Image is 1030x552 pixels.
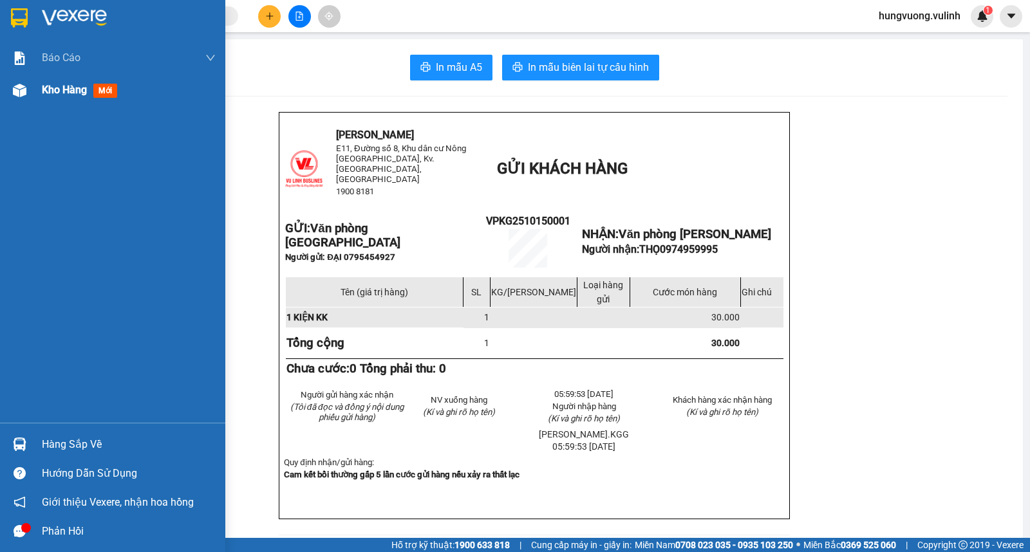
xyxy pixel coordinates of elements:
[410,55,492,80] button: printerIn mẫu A5
[796,542,800,547] span: ⚪️
[420,62,431,74] span: printer
[14,496,26,508] span: notification
[619,227,771,241] span: Văn phòng [PERSON_NAME]
[285,150,323,188] img: logo
[841,540,896,550] strong: 0369 525 060
[258,5,281,28] button: plus
[285,221,400,250] strong: GỬI:
[711,338,740,348] span: 30.000
[630,277,740,307] td: Cước món hàng
[552,441,615,452] span: 05:59:53 [DATE]
[1006,10,1017,22] span: caret-down
[350,362,446,376] span: 0 Tổng phải thu: 0
[868,8,971,24] span: hungvuong.vulinh
[984,6,993,15] sup: 1
[42,494,194,510] span: Giới thiệu Vexere, nhận hoa hồng
[13,437,26,451] img: warehouse-icon
[520,538,521,552] span: |
[318,5,341,28] button: aim
[803,538,896,552] span: Miền Bắc
[286,362,446,376] strong: Chưa cước:
[284,457,373,467] span: Quy định nhận/gửi hàng:
[42,84,87,96] span: Kho hàng
[13,84,26,97] img: warehouse-icon
[42,435,216,454] div: Hàng sắp về
[577,277,630,307] td: Loại hàng gửi
[295,12,304,21] span: file-add
[582,227,771,241] strong: NHẬN:
[502,55,659,80] button: printerIn mẫu biên lai tự cấu hình
[286,312,328,322] span: 1 KIỆN KK
[42,50,80,66] span: Báo cáo
[740,277,783,307] td: Ghi chú
[14,467,26,479] span: question-circle
[423,407,495,417] span: (Kí và ghi rõ họ tên)
[42,522,216,541] div: Phản hồi
[582,243,718,255] strong: Người nhận:
[93,84,117,98] span: mới
[484,312,489,322] span: 1
[286,277,464,307] td: Tên (giá trị hàng)
[463,277,490,307] td: SL
[528,59,649,75] span: In mẫu biên lai tự cấu hình
[265,12,274,21] span: plus
[324,12,333,21] span: aim
[552,401,616,411] span: Người nhập hàng
[290,402,404,422] em: (Tôi đã đọc và đồng ý nội dung phiếu gửi hàng)
[336,143,466,184] span: E11, Đường số 8, Khu dân cư Nông [GEOGRAPHIC_DATA], Kv.[GEOGRAPHIC_DATA], [GEOGRAPHIC_DATA]
[639,243,718,255] span: THỌ
[13,51,26,65] img: solution-icon
[686,407,758,417] span: (Kí và ghi rõ họ tên)
[554,389,613,399] span: 05:59:53 [DATE]
[391,538,510,552] span: Hỗ trợ kỹ thuật:
[959,540,968,549] span: copyright
[286,336,344,350] strong: Tổng cộng
[336,187,374,196] span: 1900 8181
[436,59,482,75] span: In mẫu A5
[301,390,393,400] span: Người gửi hàng xác nhận
[539,429,629,439] span: [PERSON_NAME].KGG
[977,10,988,22] img: icon-new-feature
[660,243,718,255] span: 0974959995
[1000,5,1022,28] button: caret-down
[635,538,793,552] span: Miền Nam
[486,215,570,227] span: VPKG2510150001
[454,540,510,550] strong: 1900 633 818
[548,414,620,423] span: (Kí và ghi rõ họ tên)
[491,277,577,307] td: KG/[PERSON_NAME]
[11,8,28,28] img: logo-vxr
[285,221,400,250] span: Văn phòng [GEOGRAPHIC_DATA]
[906,538,908,552] span: |
[484,338,489,348] span: 1
[284,470,520,479] strong: Cam kết bồi thường gấp 5 lần cước gửi hàng nếu xảy ra thất lạc
[531,538,632,552] span: Cung cấp máy in - giấy in:
[288,5,311,28] button: file-add
[673,395,772,405] span: Khách hàng xác nhận hàng
[336,129,414,141] span: [PERSON_NAME]
[14,525,26,537] span: message
[675,540,793,550] strong: 0708 023 035 - 0935 103 250
[497,160,628,178] span: GỬI KHÁCH HÀNG
[205,53,216,63] span: down
[986,6,990,15] span: 1
[285,252,395,262] span: Người gửi: ĐẠI 0795454927
[42,464,216,483] div: Hướng dẫn sử dụng
[431,395,487,405] span: NV xuống hàng
[512,62,523,74] span: printer
[711,312,740,322] span: 30.000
